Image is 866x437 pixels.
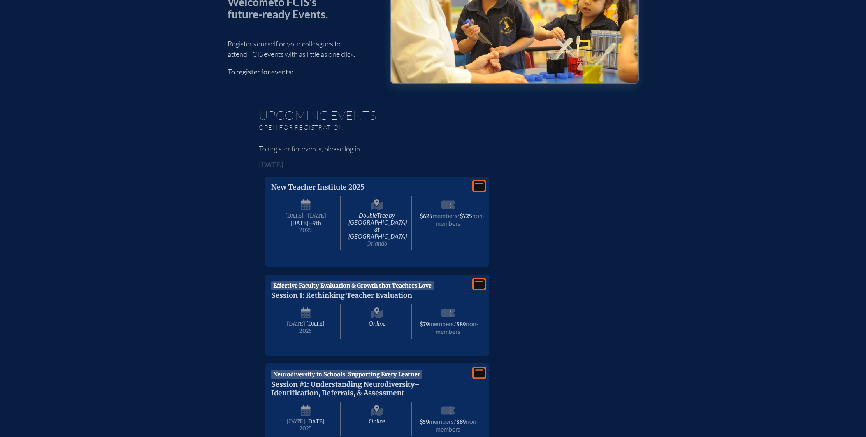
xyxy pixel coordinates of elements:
[436,418,479,433] span: non-members
[436,212,485,227] span: non-members
[278,328,334,334] span: 2025
[306,418,325,425] span: [DATE]
[259,161,608,169] h3: [DATE]
[259,144,608,154] p: To register for events, please log in.
[278,227,334,233] span: 2025
[228,39,378,60] p: Register yourself or your colleagues to attend FCIS events with as little as one click.
[278,426,334,432] span: 2025
[271,380,467,397] p: Session #1: Understanding Neurodiversity–Identification, Referrals, & Assessment
[228,67,378,77] p: To register for events:
[271,183,467,191] p: New Teacher Institute 2025
[429,320,454,327] span: members
[271,370,423,379] span: Neurodiversity in Schools: Supporting Every Learner
[342,196,412,250] span: DoubleTree by [GEOGRAPHIC_DATA] at [GEOGRAPHIC_DATA]
[456,419,466,425] span: $89
[432,212,457,219] span: members
[259,109,608,121] h1: Upcoming Events
[457,212,460,219] span: /
[259,123,464,131] p: Open for registration
[420,213,432,219] span: $625
[306,321,325,327] span: [DATE]
[304,212,326,219] span: –[DATE]
[366,239,387,247] span: Orlando
[287,321,305,327] span: [DATE]
[342,402,412,436] span: Online
[436,320,479,335] span: non-members
[271,281,434,290] span: Effective Faculty Evaluation & Growth that Teachers Love
[290,220,321,226] span: [DATE]–⁠9th
[454,320,456,327] span: /
[460,213,472,219] span: $725
[287,418,305,425] span: [DATE]
[456,321,466,328] span: $89
[454,418,456,425] span: /
[271,291,467,300] p: Session 1: Rethinking Teacher Evaluation
[420,419,429,425] span: $59
[429,418,454,425] span: members
[285,212,304,219] span: [DATE]
[342,304,412,339] span: Online
[420,321,429,328] span: $79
